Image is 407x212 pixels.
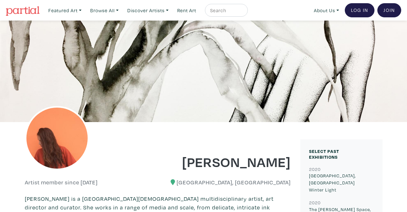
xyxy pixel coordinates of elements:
[309,148,339,160] small: Select Past Exhibitions
[45,4,84,17] a: Featured Art
[311,4,342,17] a: About Us
[124,4,171,17] a: Discover Artists
[309,199,321,206] small: 2020
[309,166,321,172] small: 2020
[25,179,98,186] h6: Artist member since [DATE]
[162,179,291,186] h6: [GEOGRAPHIC_DATA], [GEOGRAPHIC_DATA]
[377,3,401,17] a: Join
[209,6,242,14] input: Search
[87,4,121,17] a: Browse All
[25,106,89,170] img: phpThumb.php
[174,4,199,17] a: Rent Art
[309,172,374,193] p: [GEOGRAPHIC_DATA], [GEOGRAPHIC_DATA] Winter Light
[345,3,374,17] a: Log In
[162,153,291,170] h1: [PERSON_NAME]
